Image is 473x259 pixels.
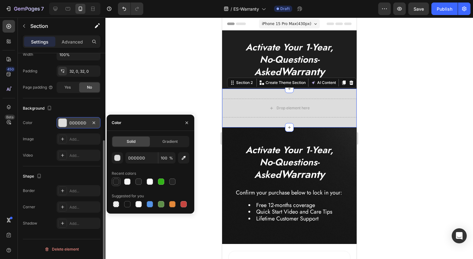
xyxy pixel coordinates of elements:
div: Padding [23,68,37,74]
div: Delete element [44,246,79,253]
span: Save [414,6,424,12]
div: 32, 0, 32, 0 [69,69,99,74]
div: Recent colors [112,171,136,176]
div: Video [23,153,33,158]
div: Publish [437,6,452,12]
div: Border [23,188,35,194]
div: Image [23,136,34,142]
div: Page padding [23,85,53,90]
div: Undo/Redo [118,3,143,15]
button: 7 [3,3,47,15]
div: Beta [5,115,15,120]
span: Gradient [162,139,178,144]
input: Auto [57,49,100,60]
div: Suggested for you [112,193,144,199]
p: Advanced [62,39,83,45]
span: / [231,6,232,12]
div: Corner [23,204,35,210]
div: Add... [69,153,99,158]
div: Add... [69,221,99,226]
iframe: Design area [222,18,357,259]
button: Publish [431,3,458,15]
div: Width [23,52,33,57]
div: Add... [69,188,99,194]
div: Add... [69,205,99,210]
div: DDDDDD [69,120,88,126]
span: Solid [127,139,135,144]
div: Color [23,120,33,126]
p: Settings [31,39,48,45]
div: Color [112,120,121,126]
span: % [169,155,173,161]
button: Delete element [23,244,100,254]
div: Shadow [23,220,37,226]
div: 450 [6,67,15,72]
span: ES-Warranty [233,6,259,12]
span: Yes [64,85,71,90]
p: 7 [41,5,44,13]
span: Draft [280,6,290,12]
button: Save [408,3,429,15]
div: Add... [69,137,99,142]
p: Section [30,22,82,30]
div: Open Intercom Messenger [452,228,467,243]
div: Background [23,104,53,113]
input: Eg: FFFFFF [125,152,158,163]
div: Shape [23,172,43,181]
span: No [87,85,92,90]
